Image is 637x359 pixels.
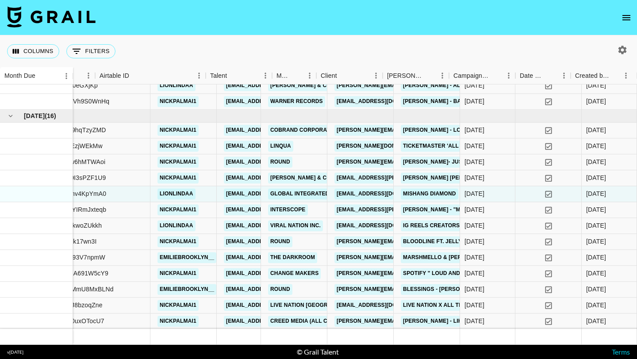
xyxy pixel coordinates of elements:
[44,285,114,294] div: recW7GpMmU8MxBLNd
[334,188,434,199] a: [EMAIL_ADDRESS][DOMAIN_NAME]
[586,301,606,310] div: Jun '25
[157,125,199,136] a: nickpalmai1
[423,69,436,82] button: Sort
[464,237,484,246] div: 6/5/2025
[44,126,106,135] div: recKVqce9hqTzyZMD
[157,188,196,199] a: lionlindaa
[66,44,115,58] button: Show filters
[227,69,239,82] button: Sort
[401,188,458,199] a: Mishang Diamond
[268,80,345,91] a: [PERSON_NAME] & Co LLC
[224,80,323,91] a: [EMAIL_ADDRESS][DOMAIN_NAME]
[610,69,622,82] button: Sort
[334,268,524,279] a: [PERSON_NAME][EMAIL_ADDRESS][PERSON_NAME][DOMAIN_NAME]
[321,67,337,84] div: Client
[60,69,73,83] button: Menu
[464,81,484,90] div: 5/22/2025
[401,157,514,168] a: [PERSON_NAME]- Just Keep Watching
[520,67,545,84] div: Date Created
[157,172,199,183] a: nickpalmai1
[334,204,479,215] a: [EMAIL_ADDRESS][PERSON_NAME][DOMAIN_NAME]
[224,188,323,199] a: [EMAIL_ADDRESS][DOMAIN_NAME]
[334,157,479,168] a: [PERSON_NAME][EMAIL_ADDRESS][DOMAIN_NAME]
[464,190,484,199] div: 6/23/2025
[224,300,323,311] a: [EMAIL_ADDRESS][DOMAIN_NAME]
[268,157,292,168] a: Round
[571,67,637,84] div: Created by Grail Team
[24,111,45,120] span: [DATE]
[586,285,606,294] div: Jun '25
[612,348,630,356] a: Terms
[224,236,323,247] a: [EMAIL_ADDRESS][DOMAIN_NAME]
[449,67,515,84] div: Campaign (Type)
[268,252,317,263] a: The Darkroom
[464,269,484,278] div: 6/4/2025
[224,157,323,168] a: [EMAIL_ADDRESS][DOMAIN_NAME]
[586,158,606,167] div: Jun '25
[334,220,434,231] a: [EMAIL_ADDRESS][DOMAIN_NAME]
[224,96,323,107] a: [EMAIL_ADDRESS][DOMAIN_NAME]
[224,252,323,263] a: [EMAIL_ADDRESS][DOMAIN_NAME]
[268,125,342,136] a: Cobrand Corporation
[401,204,473,215] a: [PERSON_NAME] - "Mad"
[35,70,48,82] button: Sort
[276,67,291,84] div: Manager
[268,96,325,107] a: Warner Records
[464,158,484,167] div: 6/2/2025
[575,67,610,84] div: Created by Grail Team
[586,81,606,90] div: May '25
[259,69,272,82] button: Menu
[401,236,530,247] a: Bloodline ft. Jelly Roll - [PERSON_NAME]
[224,125,323,136] a: [EMAIL_ADDRESS][DOMAIN_NAME]
[401,141,469,152] a: Ticketmaster 'All In'
[44,158,105,167] div: rec2j8UFw6hMTWAoi
[586,237,606,246] div: Jun '25
[272,67,316,84] div: Manager
[44,253,105,262] div: reckVKivx93V7npmW
[157,236,199,247] a: nickpalmai1
[82,69,95,82] button: Menu
[44,206,106,214] div: recFYWOYIRmJxteqb
[95,67,206,84] div: Airtable ID
[316,67,383,84] div: Client
[586,222,606,230] div: Jun '25
[224,141,323,152] a: [EMAIL_ADDRESS][DOMAIN_NAME]
[268,268,321,279] a: Change Makers
[7,6,96,27] img: Grail Talent
[268,300,366,311] a: Live Nation [GEOGRAPHIC_DATA]
[401,125,547,136] a: [PERSON_NAME] - Love Rehab ft. [PERSON_NAME]
[268,284,292,295] a: Round
[100,67,129,84] div: Airtable ID
[586,142,606,151] div: Jun '25
[224,268,323,279] a: [EMAIL_ADDRESS][DOMAIN_NAME]
[586,317,606,326] div: Jun '25
[268,204,308,215] a: Interscope
[586,126,606,135] div: Jun '25
[44,269,108,278] div: recgPDAZA691W5cY9
[44,190,106,199] div: recxalxMmv4KpYmA0
[157,300,199,311] a: nickpalmai1
[464,301,484,310] div: 6/17/2025
[401,316,496,327] a: [PERSON_NAME] - Like A Prayer
[224,204,323,215] a: [EMAIL_ADDRESS][DOMAIN_NAME]
[157,204,199,215] a: nickpalmai1
[334,125,479,136] a: [PERSON_NAME][EMAIL_ADDRESS][DOMAIN_NAME]
[387,67,423,84] div: [PERSON_NAME]
[586,269,606,278] div: Jun '25
[334,172,479,183] a: [EMAIL_ADDRESS][PERSON_NAME][DOMAIN_NAME]
[4,110,17,122] button: hide children
[337,69,349,82] button: Sort
[157,220,196,231] a: lionlindaa
[436,69,449,82] button: Menu
[618,9,635,27] button: open drawer
[268,141,293,152] a: Linqua
[206,67,272,84] div: Talent
[619,69,633,82] button: Menu
[557,69,571,82] button: Menu
[545,69,557,82] button: Sort
[4,67,35,84] div: Month Due
[464,222,484,230] div: 6/29/2025
[129,69,142,82] button: Sort
[464,126,484,135] div: 6/9/2025
[210,67,227,84] div: Talent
